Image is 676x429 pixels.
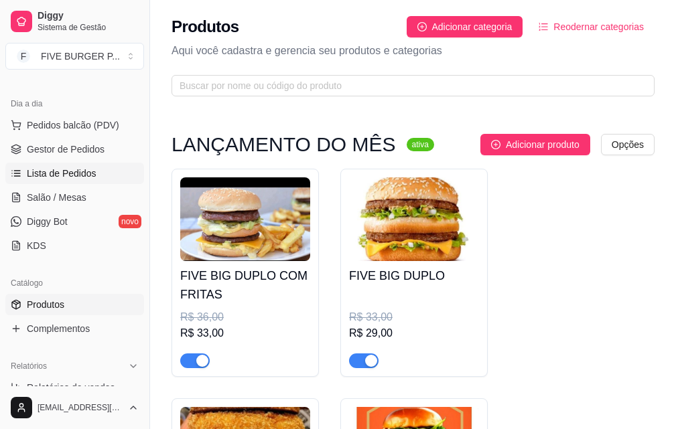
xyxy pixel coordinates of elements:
[491,140,500,149] span: plus-circle
[553,19,644,34] span: Reodernar categorias
[180,177,310,261] img: product-image
[5,377,144,398] a: Relatórios de vendas
[432,19,513,34] span: Adicionar categoria
[407,16,523,37] button: Adicionar categoria
[5,392,144,424] button: [EMAIL_ADDRESS][DOMAIN_NAME]
[27,381,115,394] span: Relatórios de vendas
[5,93,144,114] div: Dia a dia
[180,309,310,325] div: R$ 36,00
[349,309,479,325] div: R$ 33,00
[27,215,68,228] span: Diggy Bot
[407,138,434,151] sup: ativa
[5,5,144,37] a: DiggySistema de Gestão
[27,322,90,335] span: Complementos
[5,235,144,256] a: KDS
[172,16,239,37] h2: Produtos
[11,361,47,371] span: Relatórios
[5,318,144,339] a: Complementos
[349,266,479,285] h4: FIVE BIG DUPLO
[612,137,644,152] span: Opções
[27,167,96,180] span: Lista de Pedidos
[27,239,46,252] span: KDS
[180,325,310,341] div: R$ 33,00
[180,78,636,93] input: Buscar por nome ou código do produto
[5,211,144,232] a: Diggy Botnovo
[5,187,144,208] a: Salão / Mesas
[38,22,139,33] span: Sistema de Gestão
[38,10,139,22] span: Diggy
[417,22,427,31] span: plus-circle
[180,266,310,304] h4: FIVE BIG DUPLO COM FRITAS
[5,139,144,160] a: Gestor de Pedidos
[5,272,144,294] div: Catálogo
[27,298,64,311] span: Produtos
[5,294,144,315] a: Produtos
[601,134,655,155] button: Opções
[539,22,548,31] span: ordered-list
[27,191,86,204] span: Salão / Mesas
[349,177,479,261] img: product-image
[27,118,119,132] span: Pedidos balcão (PDV)
[528,16,655,37] button: Reodernar categorias
[5,163,144,184] a: Lista de Pedidos
[5,114,144,136] button: Pedidos balcão (PDV)
[480,134,590,155] button: Adicionar produto
[17,50,30,63] span: F
[5,43,144,70] button: Select a team
[41,50,120,63] div: FIVE BURGER P ...
[172,43,655,59] p: Aqui você cadastra e gerencia seu produtos e categorias
[38,402,123,413] span: [EMAIL_ADDRESS][DOMAIN_NAME]
[506,137,580,152] span: Adicionar produto
[27,143,105,156] span: Gestor de Pedidos
[172,137,396,153] h3: LANÇAMENTO DO MÊS
[349,325,479,341] div: R$ 29,00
